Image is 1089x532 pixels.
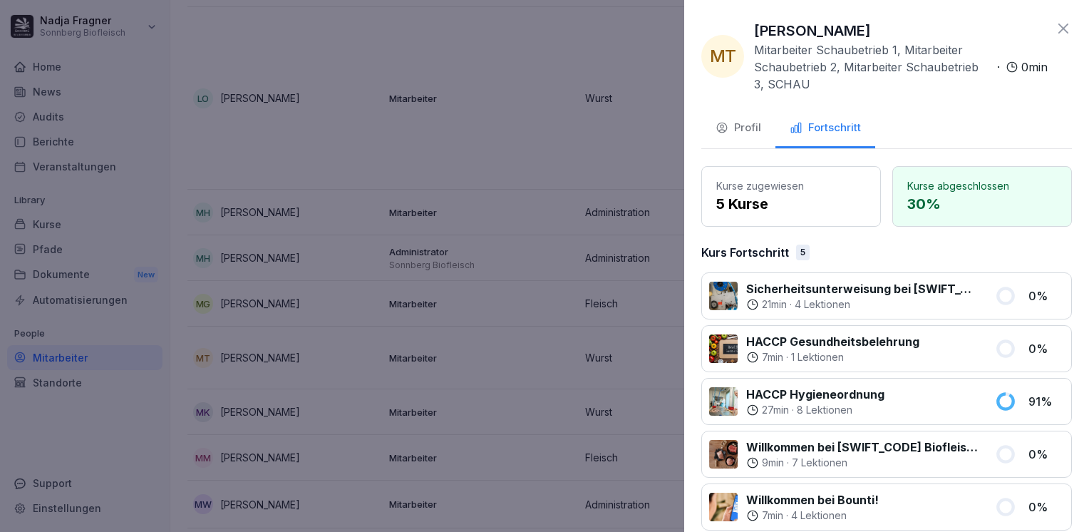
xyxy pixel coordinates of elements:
p: 91 % [1028,393,1064,410]
p: 30 % [907,193,1057,215]
p: Kurse abgeschlossen [907,178,1057,193]
p: Willkommen bei [SWIFT_CODE] Biofleisch [746,439,978,456]
div: · [746,350,919,364]
p: 7 Lektionen [792,456,847,470]
p: 0 % [1028,498,1064,516]
p: Willkommen bei Bounti! [746,491,879,508]
p: 7 min [762,508,783,523]
p: 4 Lektionen [795,297,850,312]
p: 0 min [1021,58,1048,76]
p: 27 min [762,403,789,417]
div: · [746,456,978,470]
p: 7 min [762,350,783,364]
div: · [746,297,978,312]
p: Kurse zugewiesen [716,178,866,193]
p: Sicherheitsunterweisung bei [SWIFT_CODE] [746,280,978,297]
p: 0 % [1028,446,1064,463]
p: 1 Lektionen [791,350,844,364]
div: Profil [716,120,761,136]
button: Fortschritt [775,110,875,148]
p: 4 Lektionen [791,508,847,523]
p: Kurs Fortschritt [701,244,789,261]
div: · [754,41,1048,93]
p: 5 Kurse [716,193,866,215]
div: MT [701,35,744,78]
div: · [746,403,884,417]
p: HACCP Hygieneordnung [746,386,884,403]
div: Fortschritt [790,120,861,136]
p: HACCP Gesundheitsbelehrung [746,333,919,350]
p: Mitarbeiter Schaubetrieb 1, Mitarbeiter Schaubetrieb 2, Mitarbeiter Schaubetrieb 3, SCHAU [754,41,991,93]
div: · [746,508,879,523]
p: 8 Lektionen [797,403,852,417]
p: 9 min [762,456,784,470]
div: 5 [796,245,810,260]
p: 21 min [762,297,787,312]
p: 0 % [1028,340,1064,357]
p: 0 % [1028,287,1064,305]
button: Profil [701,110,775,148]
p: [PERSON_NAME] [754,20,871,41]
